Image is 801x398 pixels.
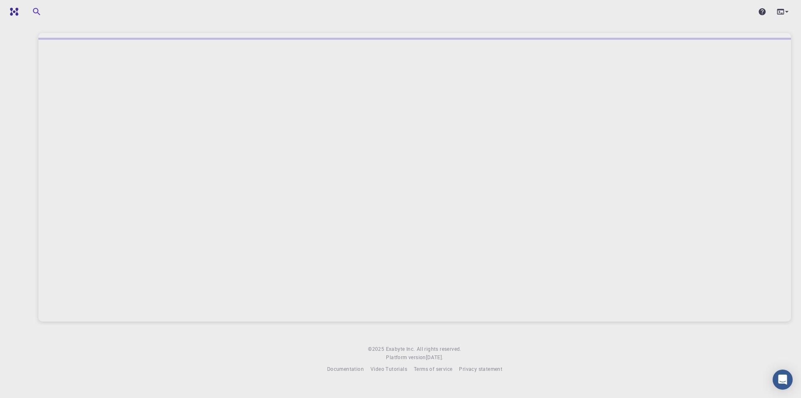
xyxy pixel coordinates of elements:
a: Privacy statement [459,365,502,373]
span: Privacy statement [459,365,502,372]
span: Documentation [327,365,364,372]
a: Exabyte Inc. [386,345,415,353]
span: Video Tutorials [370,365,407,372]
span: © 2025 [368,345,385,353]
img: logo [7,8,18,16]
span: Exabyte Inc. [386,345,415,352]
div: Open Intercom Messenger [773,370,793,390]
a: Terms of service [414,365,452,373]
span: Platform version [386,353,426,362]
a: Video Tutorials [370,365,407,373]
a: Documentation [327,365,364,373]
span: Terms of service [414,365,452,372]
span: All rights reserved. [417,345,461,353]
span: [DATE] . [426,354,443,360]
a: [DATE]. [426,353,443,362]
